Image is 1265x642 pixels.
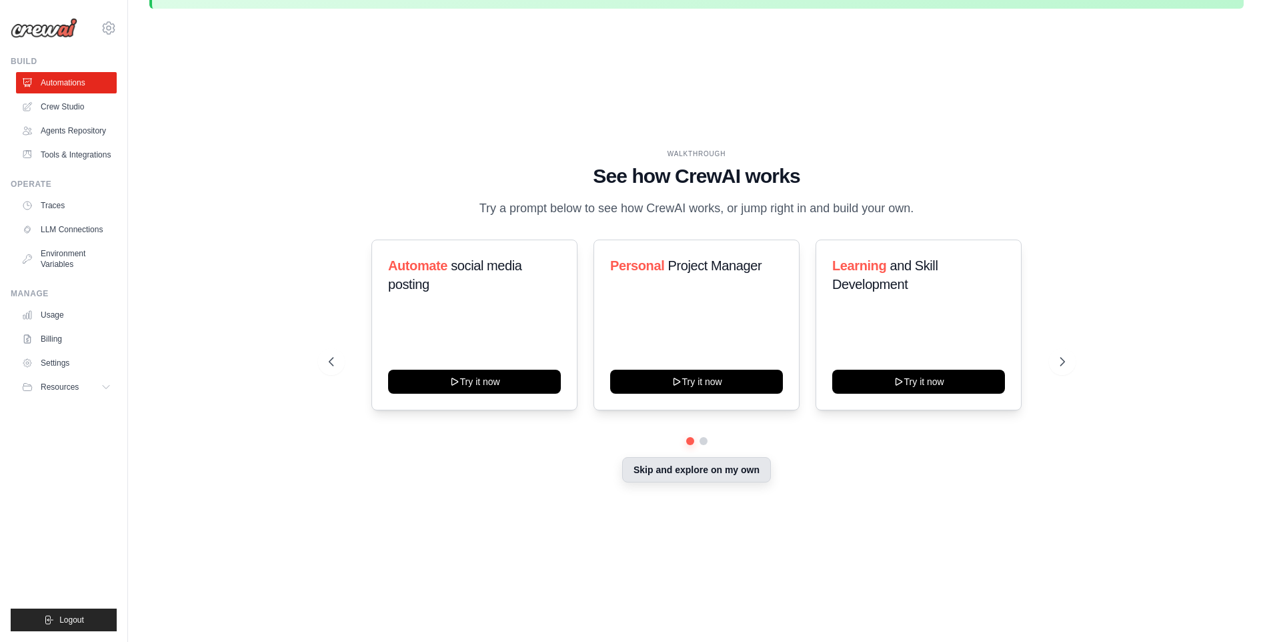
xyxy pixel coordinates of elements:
[16,328,117,350] a: Billing
[16,219,117,240] a: LLM Connections
[1198,578,1265,642] iframe: Chat Widget
[11,18,77,38] img: Logo
[388,258,522,292] span: social media posting
[473,199,921,218] p: Try a prompt below to see how CrewAI works, or jump right in and build your own.
[610,258,664,273] span: Personal
[16,352,117,374] a: Settings
[668,258,762,273] span: Project Manager
[832,258,886,273] span: Learning
[388,258,447,273] span: Automate
[388,370,561,394] button: Try it now
[41,382,79,392] span: Resources
[16,120,117,141] a: Agents Repository
[16,376,117,398] button: Resources
[11,288,117,299] div: Manage
[59,615,84,625] span: Logout
[16,195,117,216] a: Traces
[16,96,117,117] a: Crew Studio
[1198,578,1265,642] div: Widget de chat
[16,144,117,166] a: Tools & Integrations
[329,149,1065,159] div: WALKTHROUGH
[16,243,117,275] a: Environment Variables
[11,609,117,631] button: Logout
[622,457,771,483] button: Skip and explore on my own
[329,164,1065,188] h1: See how CrewAI works
[16,304,117,326] a: Usage
[16,72,117,93] a: Automations
[610,370,783,394] button: Try it now
[11,56,117,67] div: Build
[832,370,1005,394] button: Try it now
[11,179,117,190] div: Operate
